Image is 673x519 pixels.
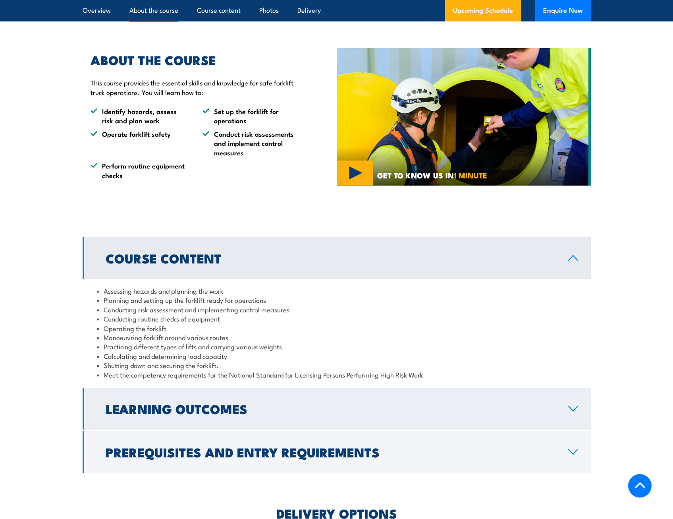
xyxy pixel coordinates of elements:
[106,446,555,457] h2: Prerequisites and Entry Requirements
[83,431,591,473] a: Prerequisites and Entry Requirements
[91,107,188,125] li: Identify hazards, assess risk and plan work
[97,351,577,360] li: Calculating and determining load capacity
[202,129,300,157] li: Conduct risk assessments and implement control measures
[91,78,300,97] p: This course provides the essential skills and knowledge for safe forklift truck operations. You w...
[202,107,300,125] li: Set up the forklift for operations
[106,252,555,263] h2: Course Content
[276,507,397,519] h2: DELIVERY OPTIONS
[377,172,487,179] span: GET TO KNOW US IN
[91,129,188,157] li: Operate forklift safety
[97,323,577,333] li: Operating the forklift
[91,161,188,180] li: Perform routine equipment checks
[91,54,300,65] h2: ABOUT THE COURSE
[97,370,577,379] li: Meet the competency requirements for the National Standard for Licensing Persons Performing High ...
[97,314,577,323] li: Conducting routine checks of equipment
[83,388,591,430] a: Learning Outcomes
[97,360,577,370] li: Shutting down and securing the forklift.
[106,403,555,414] h2: Learning Outcomes
[97,305,577,314] li: Conducting risk assessment and implementing control measures
[97,342,577,351] li: Practicing different types of lifts and carrying various weights
[83,237,591,279] a: Course Content
[97,333,577,342] li: Manoeuvring forklift around various routes
[97,286,577,295] li: Assessing hazards and planning the work
[454,169,487,181] strong: 1 MINUTE
[97,295,577,304] li: Planning and setting up the forklift ready for operations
